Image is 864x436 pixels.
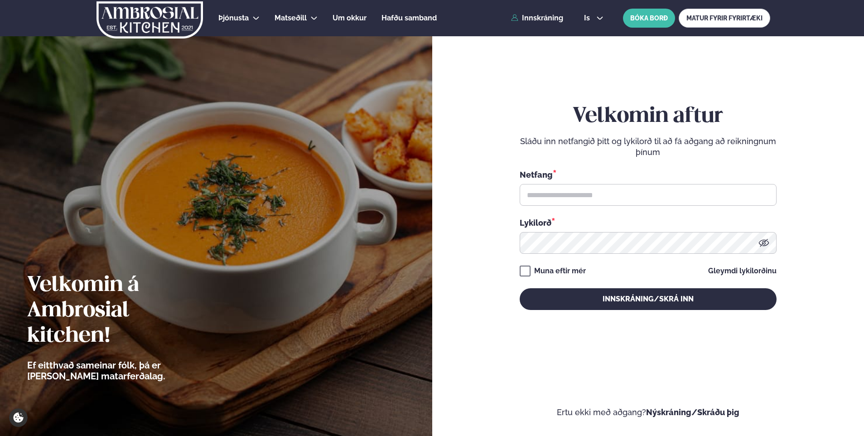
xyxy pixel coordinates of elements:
[275,14,307,22] span: Matseðill
[520,136,777,158] p: Sláðu inn netfangið þitt og lykilorð til að fá aðgang að reikningnum þínum
[381,14,437,22] span: Hafðu samband
[381,13,437,24] a: Hafðu samband
[333,14,367,22] span: Um okkur
[679,9,770,28] a: MATUR FYRIR FYRIRTÆKI
[275,13,307,24] a: Matseðill
[623,9,675,28] button: BÓKA BORÐ
[9,408,28,427] a: Cookie settings
[520,217,777,228] div: Lykilorð
[511,14,563,22] a: Innskráning
[459,407,837,418] p: Ertu ekki með aðgang?
[584,15,593,22] span: is
[218,13,249,24] a: Þjónusta
[520,288,777,310] button: Innskráning/Skrá inn
[708,267,777,275] a: Gleymdi lykilorðinu
[577,15,611,22] button: is
[646,407,739,417] a: Nýskráning/Skráðu þig
[27,360,215,382] p: Ef eitthvað sameinar fólk, þá er [PERSON_NAME] matarferðalag.
[333,13,367,24] a: Um okkur
[27,273,215,349] h2: Velkomin á Ambrosial kitchen!
[520,169,777,180] div: Netfang
[96,1,204,39] img: logo
[218,14,249,22] span: Þjónusta
[520,104,777,129] h2: Velkomin aftur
